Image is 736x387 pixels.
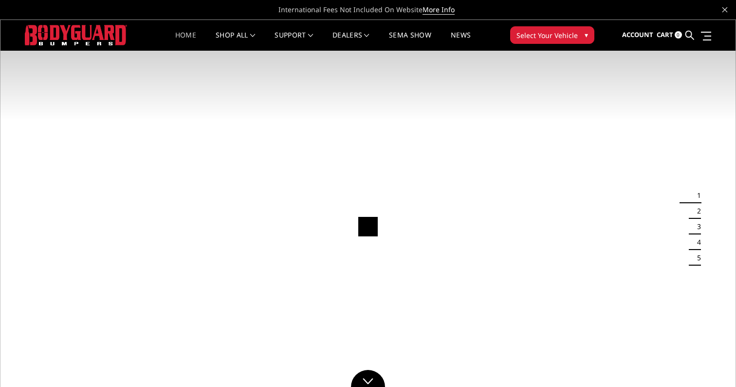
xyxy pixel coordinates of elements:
a: Home [175,32,196,51]
a: shop all [216,32,255,51]
button: 3 of 5 [691,219,701,234]
a: Click to Down [351,370,385,387]
span: Select Your Vehicle [516,30,578,40]
a: Support [275,32,313,51]
span: Account [622,30,653,39]
a: Dealers [332,32,369,51]
button: 5 of 5 [691,250,701,266]
a: Cart 0 [657,22,682,48]
span: Cart [657,30,673,39]
a: SEMA Show [389,32,431,51]
a: More Info [423,5,455,15]
button: 4 of 5 [691,234,701,250]
button: 1 of 5 [691,188,701,203]
a: News [451,32,471,51]
img: BODYGUARD BUMPERS [25,25,127,45]
a: Account [622,22,653,48]
button: Select Your Vehicle [510,26,594,44]
button: 2 of 5 [691,203,701,219]
span: ▾ [585,30,588,40]
span: 0 [675,31,682,39]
